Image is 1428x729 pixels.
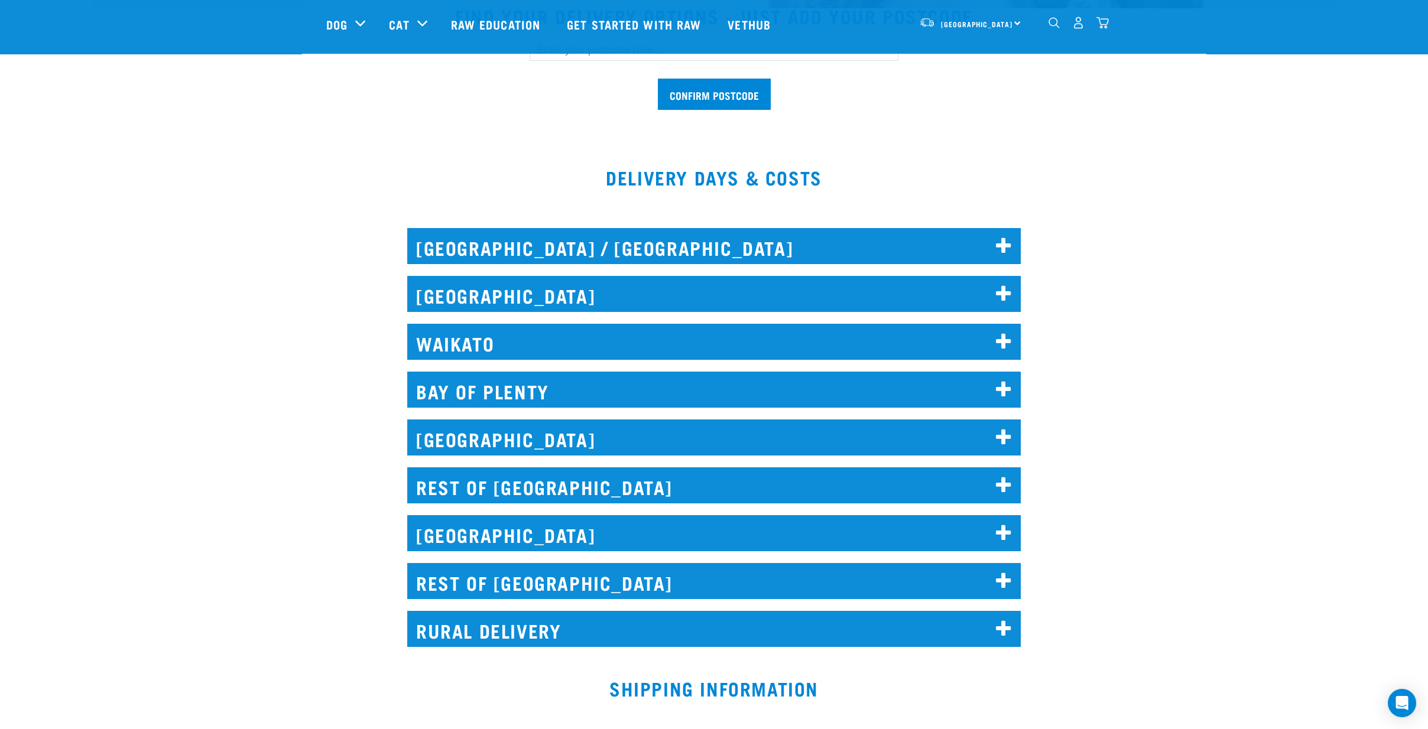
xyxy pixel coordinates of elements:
a: Cat [389,15,409,33]
h2: RURAL DELIVERY [407,611,1021,647]
a: Vethub [716,1,786,48]
h2: [GEOGRAPHIC_DATA] / [GEOGRAPHIC_DATA] [407,228,1021,264]
h2: BAY OF PLENTY [407,372,1021,408]
img: van-moving.png [919,17,935,28]
h2: REST OF [GEOGRAPHIC_DATA] [407,467,1021,503]
a: Raw Education [439,1,555,48]
img: home-icon@2x.png [1096,17,1109,29]
h2: REST OF [GEOGRAPHIC_DATA] [407,563,1021,599]
h2: DELIVERY DAYS & COSTS [93,167,1335,188]
a: Get started with Raw [555,1,716,48]
h2: [GEOGRAPHIC_DATA] [407,515,1021,551]
img: home-icon-1@2x.png [1049,17,1060,28]
h2: Shipping information [93,678,1335,699]
input: Confirm postcode [658,79,771,110]
h2: [GEOGRAPHIC_DATA] [407,276,1021,312]
span: [GEOGRAPHIC_DATA] [941,22,1012,26]
img: user.png [1072,17,1085,29]
a: Dog [326,15,348,33]
h2: [GEOGRAPHIC_DATA] [407,419,1021,455]
h2: WAIKATO [407,324,1021,360]
div: Open Intercom Messenger [1388,689,1416,717]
